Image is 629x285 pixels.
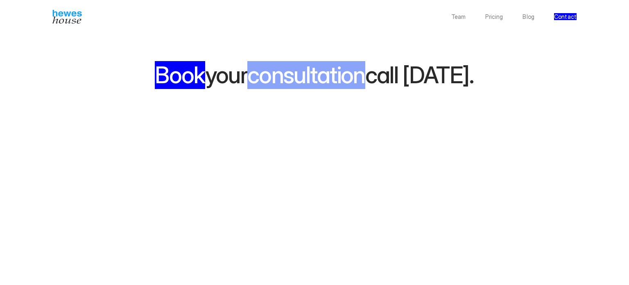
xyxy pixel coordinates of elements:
span: Category: LE, Term: "consultation" [247,61,365,89]
img: Hewes House’s book coach services offer creative writing courses, writing class to learn differen... [52,10,82,24]
span: Category: LE, Term: "contact" [554,13,577,20]
a: Contact [554,14,577,20]
span: Category: LE, Term: "book" [155,61,205,89]
a: Team [451,14,466,20]
a: Pricing [485,14,503,20]
a: Blog [523,14,534,20]
h1: your call [DATE]. [155,63,474,87]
